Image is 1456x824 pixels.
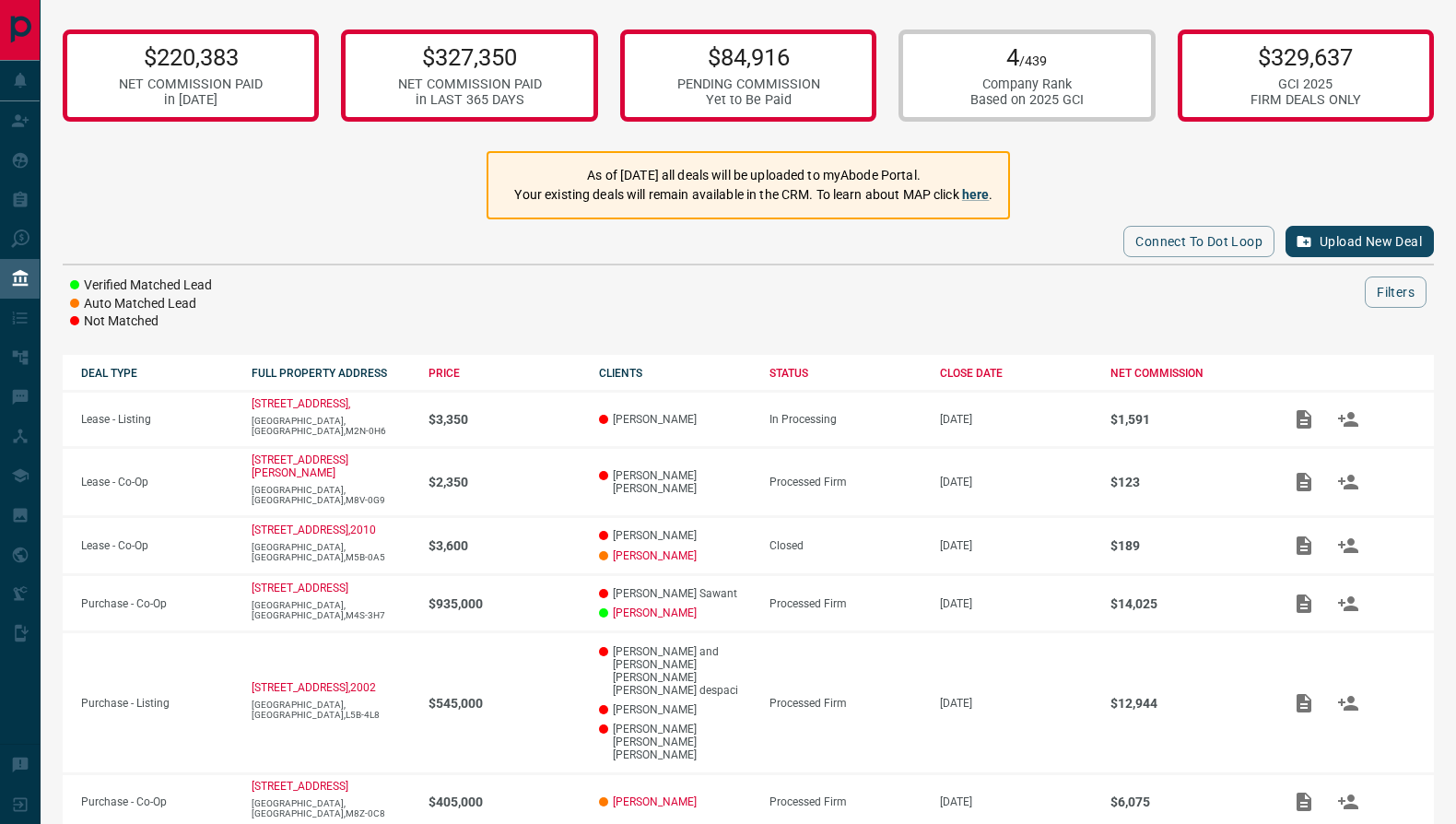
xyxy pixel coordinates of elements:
[252,416,409,436] p: [GEOGRAPHIC_DATA],[GEOGRAPHIC_DATA],M2N-0H6
[1110,412,1262,427] p: $1,591
[599,529,751,542] p: [PERSON_NAME]
[1110,696,1262,711] p: $12,944
[769,795,922,808] div: Processed Firm
[599,587,751,600] p: [PERSON_NAME] Sawant
[1365,277,1427,308] button: Filters
[252,700,409,720] p: [GEOGRAPHIC_DATA],[GEOGRAPHIC_DATA],L5B-4L8
[252,600,409,620] p: [GEOGRAPHIC_DATA],[GEOGRAPHIC_DATA],M4S-3H7
[1282,475,1326,488] span: Add / View Documents
[252,453,348,479] a: [STREET_ADDRESS][PERSON_NAME]
[1326,538,1370,551] span: Match Clients
[1110,367,1262,380] div: NET COMMISSION
[1251,77,1361,92] div: GCI 2025
[1326,475,1370,488] span: Match Clients
[940,597,1092,610] p: [DATE]
[252,397,350,410] a: [STREET_ADDRESS],
[769,367,922,380] div: STATUS
[599,413,751,426] p: [PERSON_NAME]
[1110,596,1262,611] p: $14,025
[429,795,581,809] p: $405,000
[81,539,233,552] p: Lease - Co-Op
[1251,92,1361,108] div: FIRM DEALS ONLY
[514,166,992,185] p: As of [DATE] all deals will be uploaded to myAbode Portal.
[1282,596,1326,609] span: Add / View Documents
[1251,43,1361,71] p: $329,637
[70,277,212,295] li: Verified Matched Lead
[70,312,212,331] li: Not Matched
[252,542,409,562] p: [GEOGRAPHIC_DATA],[GEOGRAPHIC_DATA],M5B-0A5
[599,645,751,697] p: [PERSON_NAME] and [PERSON_NAME] [PERSON_NAME] [PERSON_NAME] despaci
[1326,412,1370,425] span: Match Clients
[1282,795,1326,807] span: Add / View Documents
[1326,795,1370,807] span: Match Clients
[940,413,1092,426] p: [DATE]
[940,697,1092,710] p: [DATE]
[119,92,263,108] div: in [DATE]
[613,549,697,562] a: [PERSON_NAME]
[1110,538,1262,553] p: $189
[398,77,542,92] div: NET COMMISSION PAID
[429,538,581,553] p: $3,600
[970,43,1084,71] p: 4
[962,187,990,202] a: here
[1326,696,1370,709] span: Match Clients
[1326,596,1370,609] span: Match Clients
[1282,412,1326,425] span: Add / View Documents
[252,367,409,380] div: FULL PROPERTY ADDRESS
[599,703,751,716] p: [PERSON_NAME]
[119,43,263,71] p: $220,383
[769,413,922,426] div: In Processing
[1110,475,1262,489] p: $123
[613,795,697,808] a: [PERSON_NAME]
[429,412,581,427] p: $3,350
[429,367,581,380] div: PRICE
[81,697,233,710] p: Purchase - Listing
[398,92,542,108] div: in LAST 365 DAYS
[70,295,212,313] li: Auto Matched Lead
[81,367,233,380] div: DEAL TYPE
[599,367,751,380] div: CLIENTS
[514,185,992,205] p: Your existing deals will remain available in the CRM. To learn about MAP click .
[252,485,409,505] p: [GEOGRAPHIC_DATA],[GEOGRAPHIC_DATA],M8V-0G9
[599,469,751,495] p: [PERSON_NAME] [PERSON_NAME]
[81,597,233,610] p: Purchase - Co-Op
[1019,53,1047,69] span: /439
[119,77,263,92] div: NET COMMISSION PAID
[252,798,409,818] p: [GEOGRAPHIC_DATA],[GEOGRAPHIC_DATA],M8Z-0C8
[81,795,233,808] p: Purchase - Co-Op
[677,92,820,108] div: Yet to Be Paid
[1282,696,1326,709] span: Add / View Documents
[940,795,1092,808] p: [DATE]
[252,780,348,793] a: [STREET_ADDRESS]
[769,597,922,610] div: Processed Firm
[1110,795,1262,809] p: $6,075
[970,77,1084,92] div: Company Rank
[769,697,922,710] div: Processed Firm
[769,476,922,489] div: Processed Firm
[81,476,233,489] p: Lease - Co-Op
[429,696,581,711] p: $545,000
[940,539,1092,552] p: [DATE]
[81,413,233,426] p: Lease - Listing
[1286,226,1434,257] button: Upload New Deal
[677,77,820,92] div: PENDING COMMISSION
[613,606,697,619] a: [PERSON_NAME]
[252,681,376,694] a: [STREET_ADDRESS],2002
[677,43,820,71] p: $84,916
[398,43,542,71] p: $327,350
[429,596,581,611] p: $935,000
[599,723,751,761] p: [PERSON_NAME] [PERSON_NAME] [PERSON_NAME]
[970,92,1084,108] div: Based on 2025 GCI
[252,524,376,536] a: [STREET_ADDRESS],2010
[1282,538,1326,551] span: Add / View Documents
[1123,226,1274,257] button: Connect to Dot Loop
[940,476,1092,489] p: [DATE]
[252,582,348,594] a: [STREET_ADDRESS]
[429,475,581,489] p: $2,350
